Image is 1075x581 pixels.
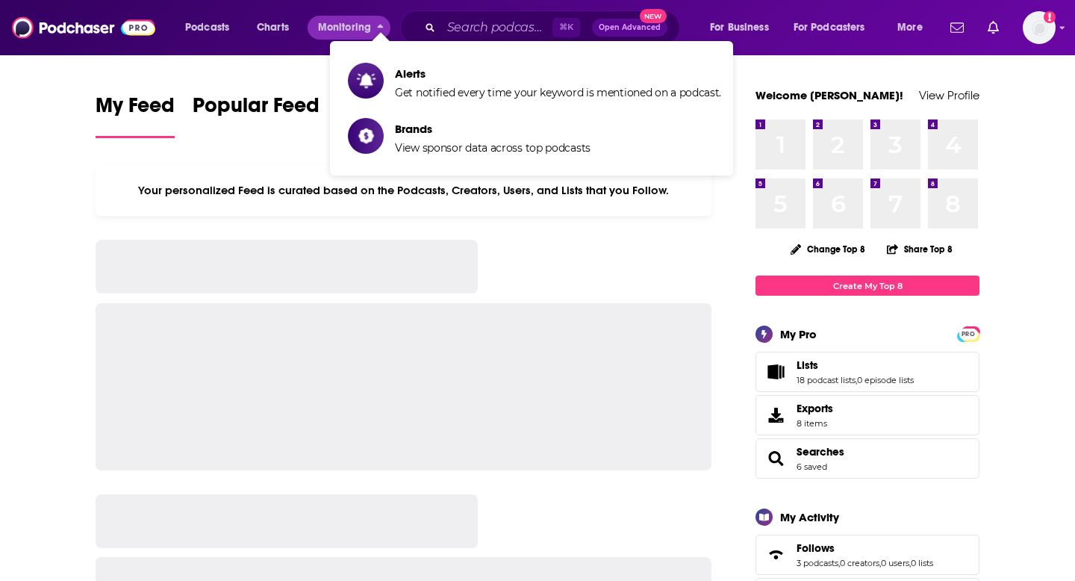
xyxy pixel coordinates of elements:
[193,93,320,127] span: Popular Feed
[761,405,791,426] span: Exports
[879,558,881,568] span: ,
[761,448,791,469] a: Searches
[96,93,175,127] span: My Feed
[784,16,887,40] button: open menu
[857,375,914,385] a: 0 episode lists
[175,16,249,40] button: open menu
[959,328,977,339] a: PRO
[318,17,371,38] span: Monitoring
[1023,11,1056,44] img: User Profile
[887,16,941,40] button: open menu
[395,122,591,136] span: Brands
[838,558,840,568] span: ,
[1044,11,1056,23] svg: Add a profile image
[782,240,874,258] button: Change Top 8
[308,16,390,40] button: close menu
[599,24,661,31] span: Open Advanced
[12,13,155,42] img: Podchaser - Follow, Share and Rate Podcasts
[96,165,711,216] div: Your personalized Feed is curated based on the Podcasts, Creators, Users, and Lists that you Follow.
[257,17,289,38] span: Charts
[755,352,979,392] span: Lists
[755,88,903,102] a: Welcome [PERSON_NAME]!
[247,16,298,40] a: Charts
[755,276,979,296] a: Create My Top 8
[1023,11,1056,44] span: Logged in as megcassidy
[755,438,979,479] span: Searches
[881,558,909,568] a: 0 users
[919,88,979,102] a: View Profile
[794,17,865,38] span: For Podcasters
[797,541,835,555] span: Follows
[797,402,833,415] span: Exports
[840,558,879,568] a: 0 creators
[395,66,721,81] span: Alerts
[441,16,552,40] input: Search podcasts, credits, & more...
[797,358,818,372] span: Lists
[797,462,827,472] a: 6 saved
[761,361,791,382] a: Lists
[699,16,788,40] button: open menu
[761,544,791,565] a: Follows
[592,19,667,37] button: Open AdvancedNew
[193,93,320,138] a: Popular Feed
[909,558,911,568] span: ,
[897,17,923,38] span: More
[414,10,694,45] div: Search podcasts, credits, & more...
[552,18,580,37] span: ⌘ K
[710,17,769,38] span: For Business
[797,375,856,385] a: 18 podcast lists
[959,329,977,340] span: PRO
[797,541,933,555] a: Follows
[982,15,1005,40] a: Show notifications dropdown
[797,418,833,429] span: 8 items
[96,93,175,138] a: My Feed
[1023,11,1056,44] button: Show profile menu
[944,15,970,40] a: Show notifications dropdown
[886,234,953,264] button: Share Top 8
[856,375,857,385] span: ,
[797,558,838,568] a: 3 podcasts
[395,86,721,99] span: Get notified every time your keyword is mentioned on a podcast.
[755,535,979,575] span: Follows
[780,510,839,524] div: My Activity
[797,445,844,459] a: Searches
[185,17,229,38] span: Podcasts
[395,141,591,155] span: View sponsor data across top podcasts
[797,358,914,372] a: Lists
[755,395,979,435] a: Exports
[640,9,667,23] span: New
[911,558,933,568] a: 0 lists
[780,327,817,341] div: My Pro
